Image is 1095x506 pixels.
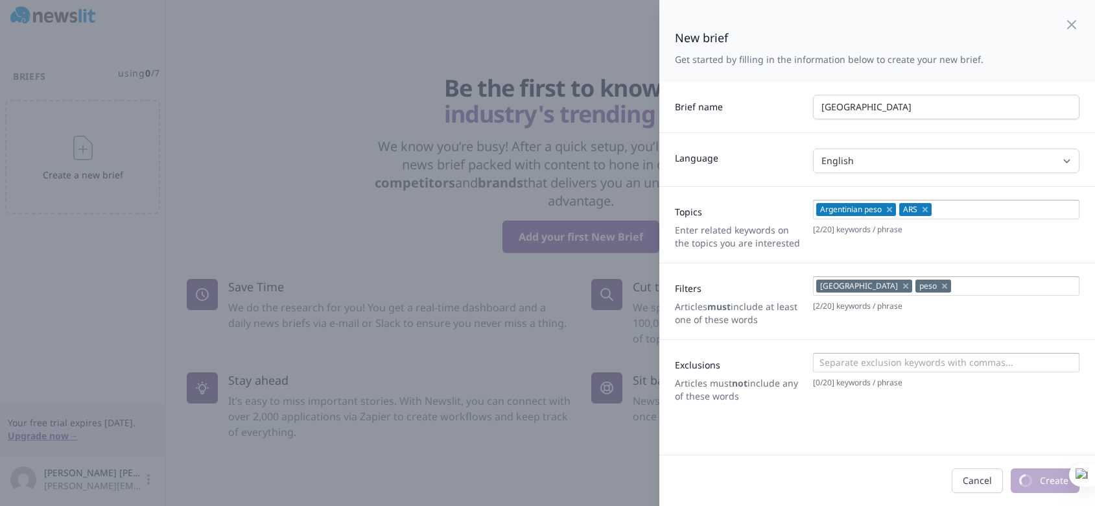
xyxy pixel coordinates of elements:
label: Exclusions [675,354,803,372]
h2: New brief [675,29,983,47]
p: [ 2 / 20 ] keywords / phrase [813,301,1079,311]
label: Filters [675,277,803,295]
button: Remove [920,203,932,216]
input: Separate exclusion keywords with commas... [816,356,1075,369]
span: [GEOGRAPHIC_DATA] [820,281,898,291]
p: Enter related keywords on the topics you are interested [675,224,803,250]
button: Remove [884,203,896,216]
button: Create [1011,468,1079,493]
button: Cancel [952,468,1003,493]
span: Argentinian peso [820,204,882,215]
strong: must [707,300,731,313]
p: Articles include at least one of these words [675,300,803,326]
p: Get started by filling in the information below to create your new brief. [675,53,983,66]
p: [ 0 / 20 ] keywords / phrase [813,378,1079,388]
p: Articles must include any of these words [675,377,803,403]
span: peso [919,281,937,291]
label: Brief name [675,95,803,114]
p: [ 2 / 20 ] keywords / phrase [813,224,1079,235]
label: Language [675,147,803,165]
label: Topics [675,200,803,219]
button: Remove [939,280,951,293]
span: ARS [903,204,917,215]
button: Remove [901,280,912,293]
strong: not [732,377,748,389]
